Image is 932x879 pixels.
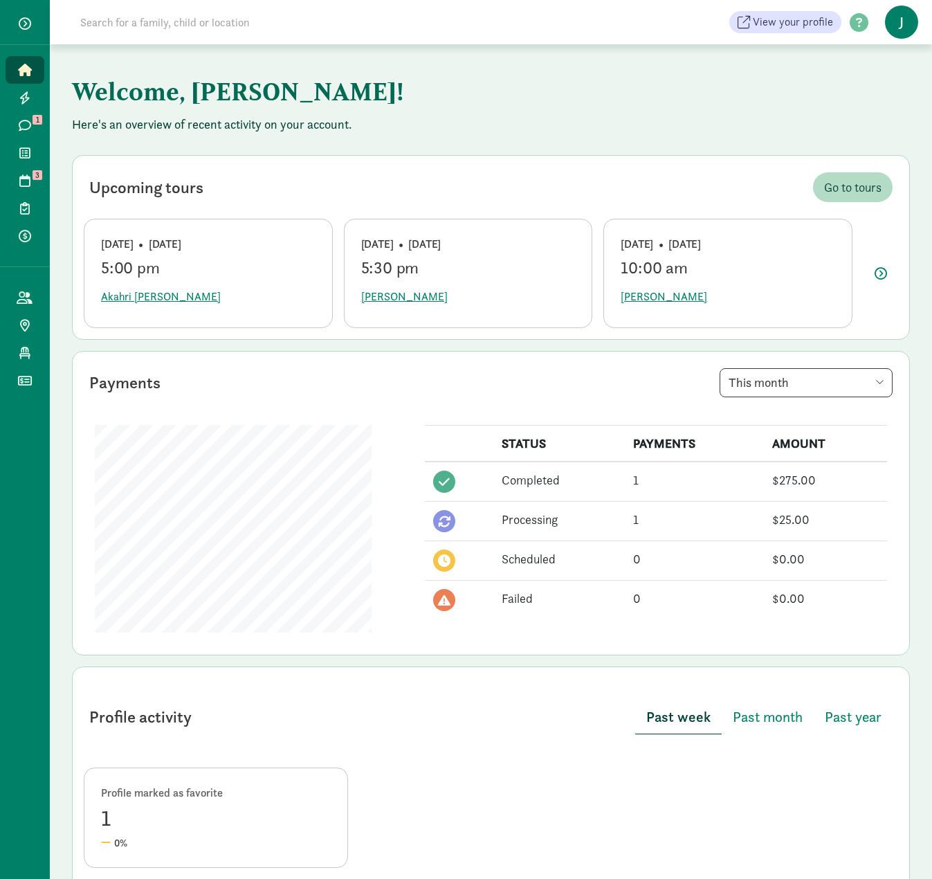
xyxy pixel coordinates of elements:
[493,426,625,462] th: STATUS
[101,236,316,253] div: [DATE] • [DATE]
[863,813,932,879] iframe: Chat Widget
[6,167,44,194] a: 3
[729,11,841,33] a: View your profile
[772,510,879,529] div: $25.00
[633,550,756,568] div: 0
[813,172,893,202] a: Go to tours
[772,471,879,489] div: $275.00
[772,550,879,568] div: $0.00
[101,289,221,305] span: Akahri [PERSON_NAME]
[646,706,711,728] span: Past week
[621,258,835,278] div: 10:00 am
[89,705,192,730] div: Profile activity
[89,175,203,200] div: Upcoming tours
[825,706,881,728] span: Past year
[72,8,460,36] input: Search for a family, child or location
[764,426,887,462] th: AMOUNT
[101,785,331,801] div: Profile marked as favorite
[33,170,42,180] span: 3
[89,370,161,395] div: Payments
[722,700,814,734] button: Past month
[633,510,756,529] div: 1
[814,700,893,734] button: Past year
[72,66,757,116] h1: Welcome, [PERSON_NAME]!
[885,6,918,39] span: J
[753,14,833,30] span: View your profile
[6,111,44,139] a: 1
[633,471,756,489] div: 1
[502,471,616,489] div: Completed
[361,236,576,253] div: [DATE] • [DATE]
[101,835,331,851] div: 0%
[633,589,756,608] div: 0
[621,283,707,311] button: [PERSON_NAME]
[502,550,616,568] div: Scheduled
[824,178,881,197] span: Go to tours
[621,236,835,253] div: [DATE] • [DATE]
[361,258,576,278] div: 5:30 pm
[101,258,316,278] div: 5:00 pm
[502,589,616,608] div: Failed
[635,700,722,734] button: Past week
[733,706,803,728] span: Past month
[101,801,331,835] div: 1
[625,426,764,462] th: PAYMENTS
[502,510,616,529] div: Processing
[33,115,42,125] span: 1
[361,283,448,311] button: [PERSON_NAME]
[621,289,707,305] span: [PERSON_NAME]
[772,589,879,608] div: $0.00
[361,289,448,305] span: [PERSON_NAME]
[101,283,221,311] button: Akahri [PERSON_NAME]
[72,116,910,133] p: Here's an overview of recent activity on your account.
